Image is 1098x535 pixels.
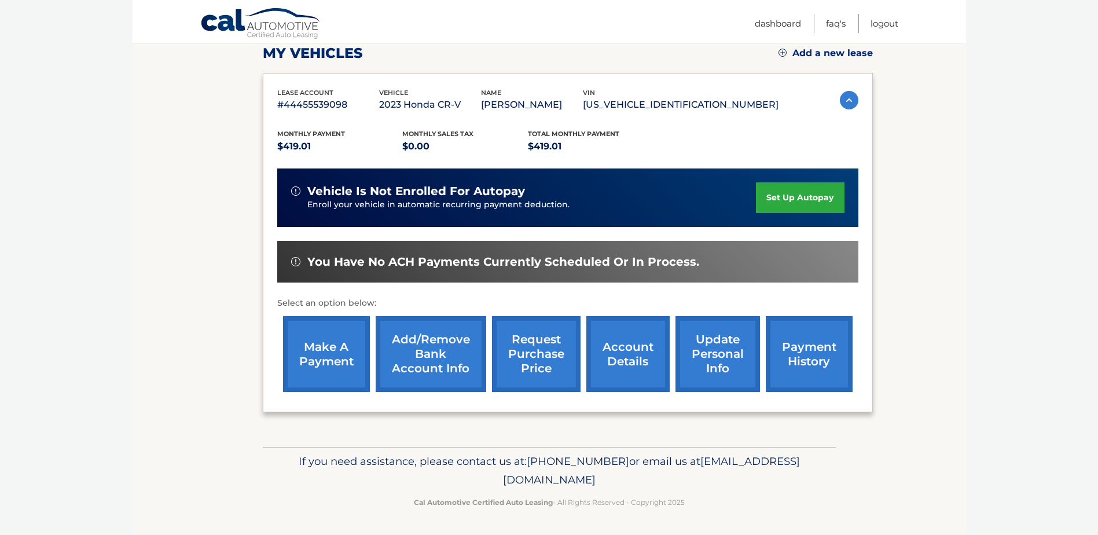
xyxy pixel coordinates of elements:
a: payment history [766,316,853,392]
span: vehicle [379,89,408,97]
strong: Cal Automotive Certified Auto Leasing [414,498,553,507]
p: If you need assistance, please contact us at: or email us at [270,452,828,489]
span: vehicle is not enrolled for autopay [307,184,525,199]
p: #44455539098 [277,97,379,113]
p: Select an option below: [277,296,858,310]
span: vin [583,89,595,97]
a: account details [586,316,670,392]
p: - All Rights Reserved - Copyright 2025 [270,496,828,508]
img: alert-white.svg [291,257,300,266]
span: [EMAIL_ADDRESS][DOMAIN_NAME] [503,455,800,486]
span: lease account [277,89,333,97]
a: Add a new lease [778,47,873,59]
a: FAQ's [826,14,846,33]
img: alert-white.svg [291,186,300,196]
a: update personal info [675,316,760,392]
a: set up autopay [756,182,844,213]
a: Dashboard [755,14,801,33]
p: Enroll your vehicle in automatic recurring payment deduction. [307,199,757,211]
img: add.svg [778,49,787,57]
p: $419.01 [277,138,403,155]
span: You have no ACH payments currently scheduled or in process. [307,255,699,269]
img: accordion-active.svg [840,91,858,109]
p: [US_VEHICLE_IDENTIFICATION_NUMBER] [583,97,778,113]
a: Add/Remove bank account info [376,316,486,392]
a: request purchase price [492,316,581,392]
p: 2023 Honda CR-V [379,97,481,113]
p: [PERSON_NAME] [481,97,583,113]
a: Cal Automotive [200,8,322,41]
p: $0.00 [402,138,528,155]
span: Monthly sales Tax [402,130,473,138]
span: Total Monthly Payment [528,130,619,138]
h2: my vehicles [263,45,363,62]
span: [PHONE_NUMBER] [527,455,629,468]
a: make a payment [283,316,370,392]
span: Monthly Payment [277,130,345,138]
p: $419.01 [528,138,653,155]
span: name [481,89,501,97]
a: Logout [871,14,898,33]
